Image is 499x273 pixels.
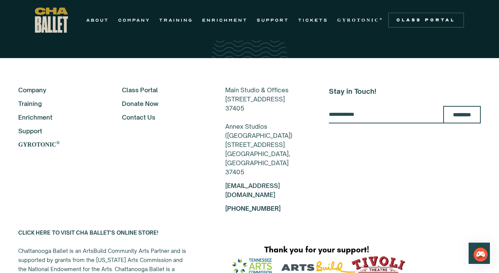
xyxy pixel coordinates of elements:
[329,85,481,97] h5: Stay in Touch!
[225,205,281,212] a: [PHONE_NUMBER]
[122,99,205,108] a: Donate Now
[393,17,460,23] div: Class Portal
[18,99,101,108] a: Training
[86,16,109,25] a: ABOUT
[329,106,481,123] form: Email Form
[122,85,205,95] a: Class Portal
[298,16,328,25] a: TICKETS
[18,85,101,95] a: Company
[118,16,150,25] a: COMPANY
[18,126,101,136] a: Support
[257,16,289,25] a: SUPPORT
[18,113,101,122] a: Enrichment
[337,17,379,23] strong: GYROTONIC
[159,16,193,25] a: TRAINING
[18,140,101,149] a: GYROTONIC®
[35,8,68,33] a: home
[122,113,205,122] a: Contact Us
[388,13,464,28] a: Class Portal
[337,16,384,25] a: GYROTONIC®
[18,229,158,236] a: CLICK HERE TO VISIT CHA BALLET'S ONLINE STORE!
[379,17,384,21] sup: ®
[56,140,60,145] sup: ®
[202,16,248,25] a: ENRICHMENT
[18,141,56,148] strong: GYROTONIC
[225,182,280,199] a: [EMAIL_ADDRESS][DOMAIN_NAME]
[225,85,308,177] div: Main Studio & Offices [STREET_ADDRESS] 37405 Annex Studios ([GEOGRAPHIC_DATA]) [STREET_ADDRESS] [...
